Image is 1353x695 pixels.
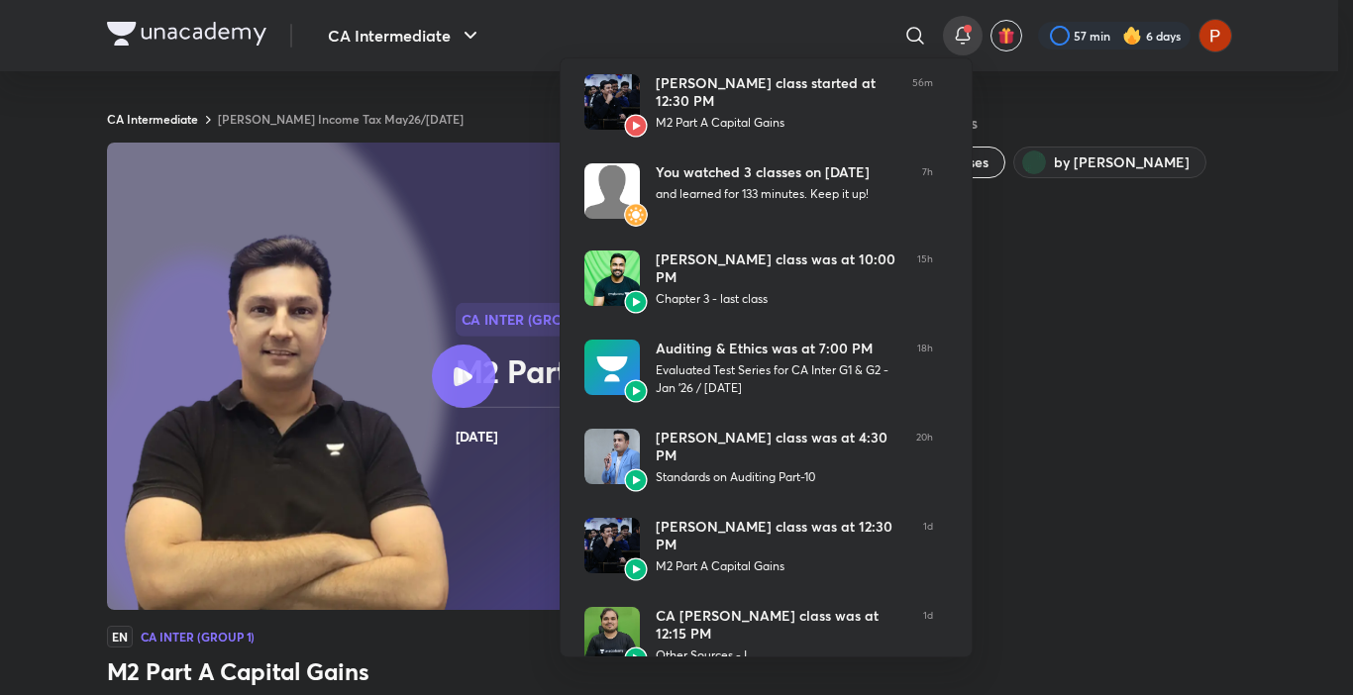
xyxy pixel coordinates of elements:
img: Avatar [584,163,640,219]
img: Avatar [624,114,648,138]
img: Avatar [584,250,640,306]
span: 18h [917,340,933,397]
div: CA [PERSON_NAME] class was at 12:15 PM [656,607,907,643]
a: AvatarAvatar[PERSON_NAME] class was at 10:00 PMChapter 3 - last class15h [561,235,957,324]
span: 56m [912,74,933,132]
div: You watched 3 classes on [DATE] [656,163,906,181]
img: Avatar [584,340,640,395]
div: and learned for 133 minutes. Keep it up! [656,185,906,203]
img: Avatar [624,290,648,314]
span: 15h [917,250,933,308]
img: Avatar [624,468,648,492]
div: M2 Part A Capital Gains [656,557,907,575]
a: AvatarAvatar[PERSON_NAME] class was at 4:30 PMStandards on Auditing Part-1020h [561,413,957,502]
div: M2 Part A Capital Gains [656,114,896,132]
div: [PERSON_NAME] class was at 10:00 PM [656,250,901,286]
div: [PERSON_NAME] class was at 12:30 PM [656,518,907,553]
a: AvatarAvatarYou watched 3 classes on [DATE]and learned for 133 minutes. Keep it up!7h [561,148,957,235]
a: AvatarAvatar[PERSON_NAME] class was at 12:30 PMM2 Part A Capital Gains1d [561,502,957,591]
span: 7h [922,163,933,219]
div: Standards on Auditing Part-10 [656,468,900,486]
img: Avatar [584,74,640,130]
div: [PERSON_NAME] class started at 12:30 PM [656,74,896,110]
img: Avatar [624,203,648,227]
div: Evaluated Test Series for CA Inter G1 & G2 - Jan '26 / [DATE] [656,361,901,397]
img: Avatar [624,379,648,403]
span: 1d [923,518,933,575]
a: AvatarAvatarCA [PERSON_NAME] class was at 12:15 PMOther Sources - I1d [561,591,957,680]
a: AvatarAvatar[PERSON_NAME] class started at 12:30 PMM2 Part A Capital Gains56m [561,58,957,148]
span: 20h [916,429,933,486]
img: Avatar [584,607,640,662]
div: [PERSON_NAME] class was at 4:30 PM [656,429,900,464]
img: Avatar [584,429,640,484]
img: Avatar [624,646,648,670]
div: Auditing & Ethics was at 7:00 PM [656,340,901,357]
div: Other Sources - I [656,646,907,664]
img: Avatar [584,518,640,573]
img: Avatar [624,557,648,581]
span: 1d [923,607,933,664]
div: Chapter 3 - last class [656,290,901,308]
a: AvatarAvatarAuditing & Ethics was at 7:00 PMEvaluated Test Series for CA Inter G1 & G2 - Jan '26 ... [561,324,957,413]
